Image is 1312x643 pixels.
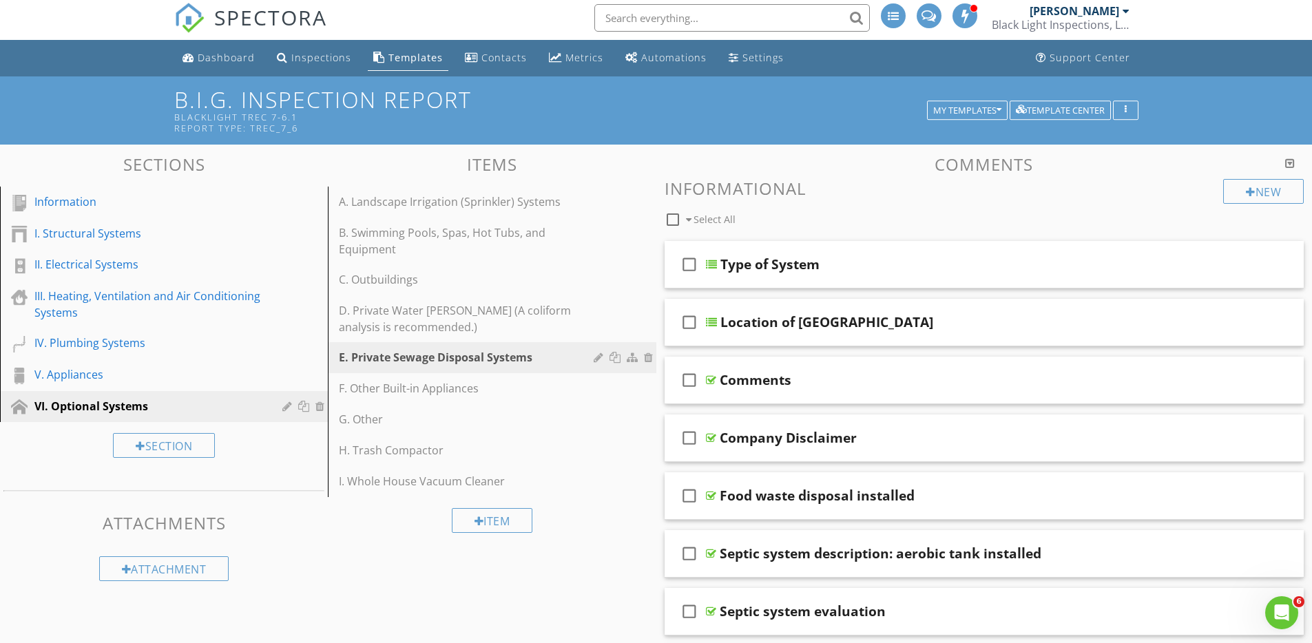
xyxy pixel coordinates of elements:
[1016,106,1105,116] div: Template Center
[1030,45,1136,71] a: Support Center
[198,51,255,64] div: Dashboard
[678,595,700,628] i: check_box_outline_blank
[927,101,1008,120] button: My Templates
[481,51,527,64] div: Contacts
[665,179,1304,198] h3: Informational
[565,51,603,64] div: Metrics
[339,411,597,428] div: G. Other
[452,508,533,533] div: Item
[174,3,205,33] img: The Best Home Inspection Software - Spectora
[339,302,597,335] div: D. Private Water [PERSON_NAME] (A coliform analysis is recommended.)
[174,14,327,43] a: SPECTORA
[641,51,707,64] div: Automations
[594,4,870,32] input: Search everything...
[694,213,736,226] span: Select All
[1265,596,1298,629] iframe: Intercom live chat
[34,225,262,242] div: I. Structural Systems
[339,271,597,288] div: C. Outbuildings
[34,193,262,210] div: Information
[678,248,700,281] i: check_box_outline_blank
[271,45,357,71] a: Inspections
[34,398,262,414] div: VI. Optional Systems
[678,479,700,512] i: check_box_outline_blank
[34,335,262,351] div: IV. Plumbing Systems
[339,193,597,210] div: A. Landscape Irrigation (Sprinkler) Systems
[339,349,597,366] div: E. Private Sewage Disposal Systems
[620,45,712,71] a: Automations (Advanced)
[291,51,351,64] div: Inspections
[665,155,1304,173] h3: Comments
[720,430,857,446] div: Company Disclaimer
[368,45,448,71] a: Templates
[1010,103,1111,116] a: Template Center
[720,487,915,504] div: Food waste disposal installed
[339,224,597,257] div: B. Swimming Pools, Spas, Hot Tubs, and Equipment
[678,421,700,454] i: check_box_outline_blank
[113,433,215,458] div: Section
[174,87,1138,134] h1: B.I.G. Inspection Report
[34,256,262,273] div: II. Electrical Systems
[339,473,597,489] div: I. Whole House Vacuum Cleaner
[723,45,789,71] a: Settings
[933,106,1001,116] div: My Templates
[720,545,1041,562] div: Septic system description: aerobic tank installed
[1050,51,1130,64] div: Support Center
[174,112,932,123] div: Blacklight TREC 7-6.1
[339,442,597,458] div: H. Trash Compactor
[1293,596,1304,607] span: 6
[328,155,656,173] h3: Items
[678,363,700,397] i: check_box_outline_blank
[1223,179,1304,204] div: New
[678,306,700,339] i: check_box_outline_blank
[34,366,262,383] div: V. Appliances
[543,45,609,71] a: Metrics
[720,256,820,273] div: Type of System
[388,51,443,64] div: Templates
[174,123,932,134] div: Report Type: TREC_7_6
[214,3,327,32] span: SPECTORA
[339,380,597,397] div: F. Other Built-in Appliances
[1030,4,1119,18] div: [PERSON_NAME]
[177,45,260,71] a: Dashboard
[720,314,933,330] div: Location of [GEOGRAPHIC_DATA]
[459,45,532,71] a: Contacts
[720,372,791,388] div: Comments
[1010,101,1111,120] button: Template Center
[34,288,262,321] div: III. Heating, Ventilation and Air Conditioning Systems
[99,556,229,581] div: Attachment
[678,537,700,570] i: check_box_outline_blank
[720,603,886,620] div: Septic system evaluation
[742,51,784,64] div: Settings
[992,18,1129,32] div: Black Light Inspections, LLC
